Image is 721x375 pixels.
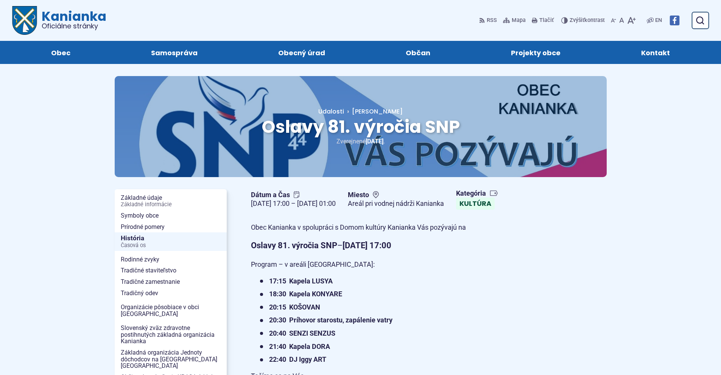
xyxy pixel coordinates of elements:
[348,199,444,208] figcaption: Areál pri vodnej nádrži Kanianka
[269,290,342,298] strong: 18:30 Kapela KONYARE
[121,276,221,288] span: Tradičné zamestnanie
[479,12,498,28] a: RSS
[373,41,463,64] a: Občan
[654,16,663,25] a: EN
[618,12,626,28] button: Nastaviť pôvodnú veľkosť písma
[115,288,227,299] a: Tradičný odev
[115,347,227,372] a: Základná organizácia Jednoty dôchodcov na [GEOGRAPHIC_DATA] [GEOGRAPHIC_DATA]
[539,17,554,24] span: Tlačiť
[115,232,227,251] a: HistóriaČasová os
[348,191,444,199] span: Miesto
[318,107,344,116] a: Udalosti
[366,138,383,145] span: [DATE]
[115,302,227,319] a: Organizácie pôsobiace v obci [GEOGRAPHIC_DATA]
[655,16,662,25] span: EN
[478,41,593,64] a: Projekty obce
[641,41,670,64] span: Kontakt
[501,12,527,28] a: Mapa
[626,12,637,28] button: Zväčšiť veľkosť písma
[115,265,227,276] a: Tradičné staviteľstvo
[269,277,333,285] strong: 17:15 Kapela LUSYA
[343,241,391,250] strong: [DATE] 17:00
[609,41,703,64] a: Kontakt
[251,238,520,252] p: –
[115,210,227,221] a: Symboly obce
[251,259,520,271] p: Program – v areáli [GEOGRAPHIC_DATA]:
[115,192,227,210] a: Základné údajeZákladné informácie
[121,202,221,208] span: Základné informácie
[115,254,227,265] a: Rodinné zvyky
[121,288,221,299] span: Tradičný odev
[115,322,227,347] a: Slovenský zväz zdravotne postihnutých základná organizácia Kanianka
[570,17,605,24] span: kontrast
[121,347,221,372] span: Základná organizácia Jednoty dôchodcov na [GEOGRAPHIC_DATA] [GEOGRAPHIC_DATA]
[18,41,103,64] a: Obec
[12,6,106,35] a: Logo Kanianka, prejsť na domovskú stránku.
[121,322,221,347] span: Slovenský zväz zdravotne postihnutých základná organizácia Kanianka
[456,198,495,210] a: Kultúra
[121,254,221,265] span: Rodinné zvyky
[118,41,230,64] a: Samospráva
[406,41,430,64] span: Občan
[115,276,227,288] a: Tradičné zamestnanie
[511,41,561,64] span: Projekty obce
[570,17,584,23] span: Zvýšiť
[51,41,70,64] span: Obec
[269,355,326,363] strong: 22:40 DJ Iggy ART
[487,16,497,25] span: RSS
[115,221,227,233] a: Prírodné pomery
[121,210,221,221] span: Symboly obce
[269,342,330,350] strong: 21:40 Kapela DORA
[151,41,198,64] span: Samospráva
[530,12,555,28] button: Tlačiť
[269,316,392,324] strong: 20:30 Príhovor starostu, zapálenie vatry
[670,16,679,25] img: Prejsť na Facebook stránku
[12,6,37,35] img: Prejsť na domovskú stránku
[121,221,221,233] span: Prírodné pomery
[121,192,221,210] span: Základné údaje
[42,23,106,30] span: Oficiálne stránky
[278,41,325,64] span: Obecný úrad
[262,115,460,139] span: Oslavy 81. výročia SNP
[251,191,336,199] span: Dátum a Čas
[245,41,358,64] a: Obecný úrad
[121,302,221,319] span: Organizácie pôsobiace v obci [GEOGRAPHIC_DATA]
[561,12,606,28] button: Zvýšiťkontrast
[139,136,582,146] p: Zverejnené .
[269,329,335,337] strong: 20:40 SENZI SENZUS
[251,222,520,233] p: Obec Kanianka v spolupráci s Domom kultúry Kanianka Vás pozývajú na
[352,107,403,116] span: [PERSON_NAME]
[512,16,526,25] span: Mapa
[269,303,320,311] strong: 20:15 KOŠOVAN
[121,232,221,251] span: História
[609,12,618,28] button: Zmenšiť veľkosť písma
[251,241,337,250] strong: Oslavy 81. výročia SNP
[251,199,336,208] figcaption: [DATE] 17:00 – [DATE] 01:00
[456,189,498,198] span: Kategória
[37,10,106,30] span: Kanianka
[121,265,221,276] span: Tradičné staviteľstvo
[344,107,403,116] a: [PERSON_NAME]
[121,243,221,249] span: Časová os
